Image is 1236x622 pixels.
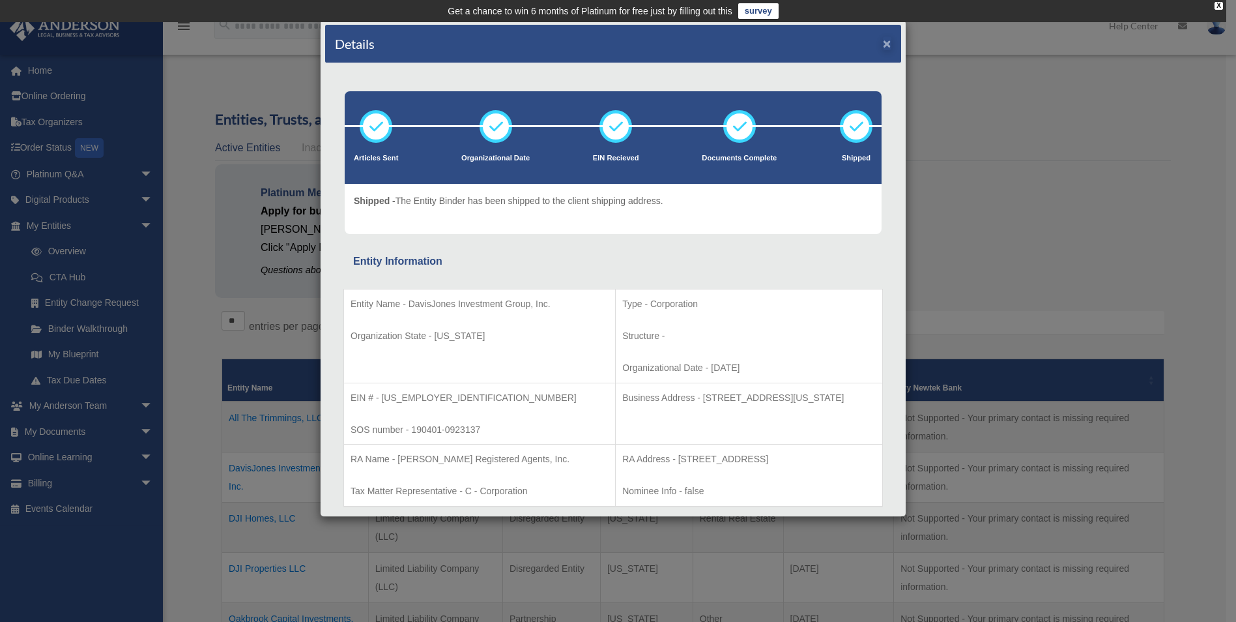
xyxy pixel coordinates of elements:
p: Structure - [622,328,876,344]
p: Shipped [840,152,872,165]
div: Get a chance to win 6 months of Platinum for free just by filling out this [448,3,732,19]
p: Articles Sent [354,152,398,165]
p: Entity Name - DavisJones Investment Group, Inc. [351,296,609,312]
p: Documents Complete [702,152,777,165]
p: EIN # - [US_EMPLOYER_IDENTIFICATION_NUMBER] [351,390,609,406]
p: Nominee Info - false [622,483,876,499]
p: Tax Matter Representative - C - Corporation [351,483,609,499]
p: Organizational Date - [DATE] [622,360,876,376]
p: Business Address - [STREET_ADDRESS][US_STATE] [622,390,876,406]
h4: Details [335,35,375,53]
p: Type - Corporation [622,296,876,312]
div: Entity Information [353,252,873,271]
a: survey [738,3,779,19]
p: Organization State - [US_STATE] [351,328,609,344]
button: × [883,37,891,50]
p: RA Address - [STREET_ADDRESS] [622,451,876,467]
span: Shipped - [354,196,395,206]
p: Organizational Date [461,152,530,165]
p: RA Name - [PERSON_NAME] Registered Agents, Inc. [351,451,609,467]
p: SOS number - 190401-0923137 [351,422,609,438]
div: close [1214,2,1223,10]
p: The Entity Binder has been shipped to the client shipping address. [354,193,663,209]
p: EIN Recieved [593,152,639,165]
